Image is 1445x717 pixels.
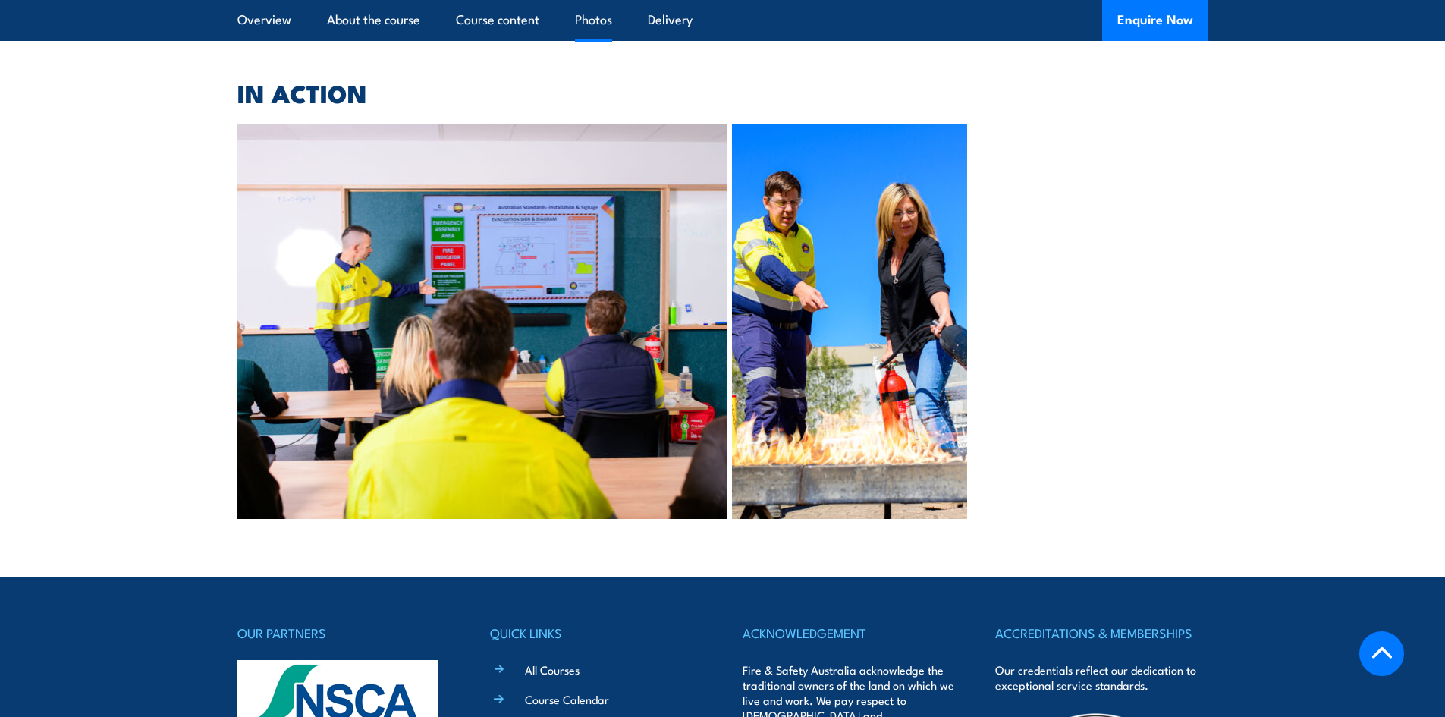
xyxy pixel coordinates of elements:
[525,691,609,707] a: Course Calendar
[237,124,728,519] img: Fire Safety Advisor
[732,124,967,519] img: Fire Extinguisher Training
[237,82,1208,103] h2: IN ACTION
[490,622,702,643] h4: QUICK LINKS
[743,622,955,643] h4: ACKNOWLEDGEMENT
[525,662,580,678] a: All Courses
[995,662,1208,693] p: Our credentials reflect our dedication to exceptional service standards.
[995,622,1208,643] h4: ACCREDITATIONS & MEMBERSHIPS
[237,622,450,643] h4: OUR PARTNERS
